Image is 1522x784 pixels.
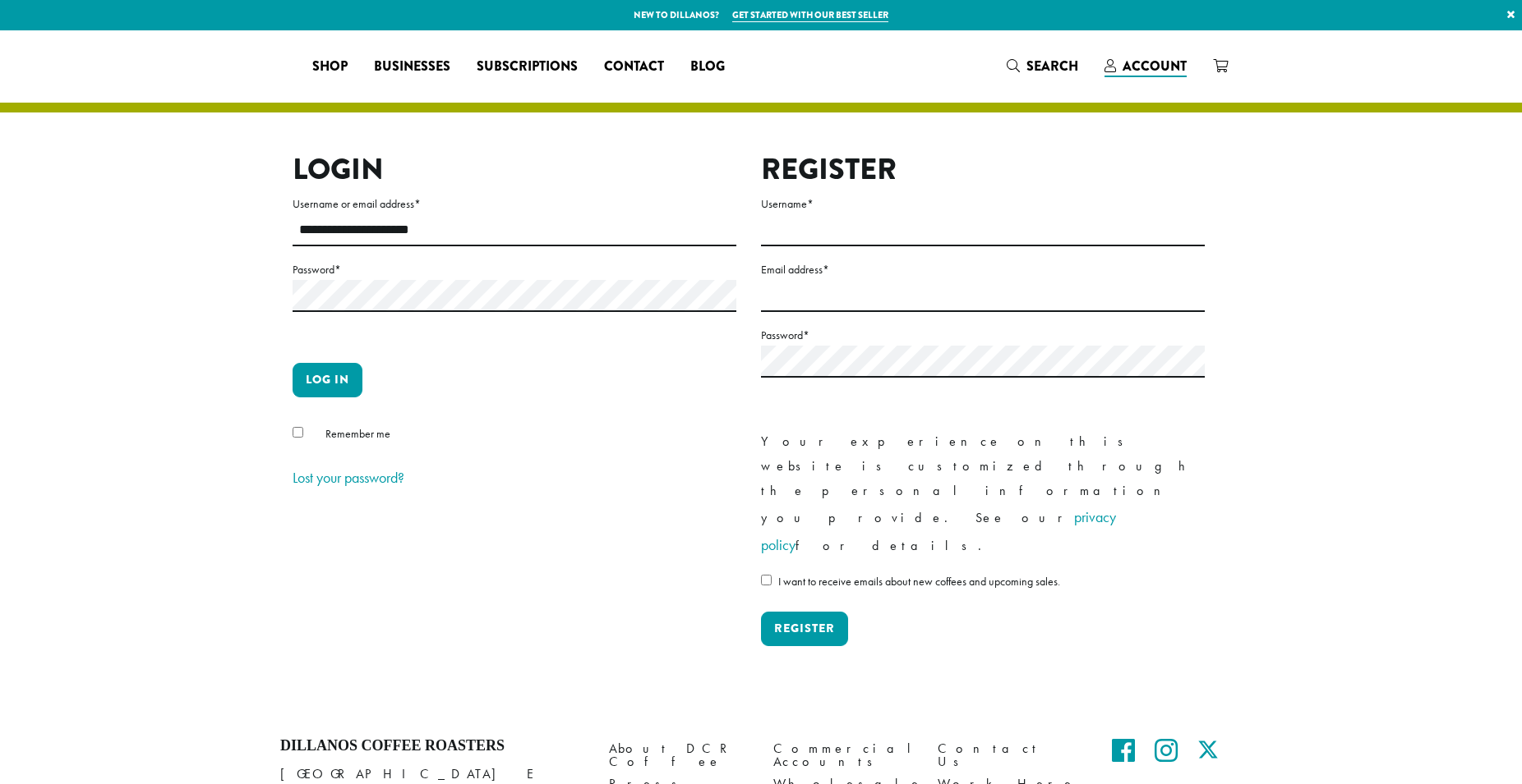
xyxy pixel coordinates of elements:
[761,575,772,585] input: I want to receive emails about new coffees and upcoming sales.
[761,429,1205,559] p: Your experience on this website is customized through the personal information you provide. See o...
[778,574,1060,589] span: I want to receive emails about new coffees and upcoming sales.
[938,737,1077,773] a: Contact Us
[374,57,450,77] span: Businesses
[732,8,888,22] a: Get started with our best seller
[1123,57,1187,76] span: Account
[293,363,362,397] button: Log in
[609,737,749,773] a: About DCR Coffee
[761,259,1205,280] label: Email address
[299,53,361,80] a: Shop
[761,325,1205,346] label: Password
[312,57,348,77] span: Shop
[773,737,913,773] a: Commercial Accounts
[761,152,1205,187] h2: Register
[690,57,725,77] span: Blog
[1026,57,1078,76] span: Search
[293,152,736,187] h2: Login
[293,468,404,487] a: Lost your password?
[761,507,1116,554] a: privacy policy
[325,426,390,441] span: Remember me
[761,612,848,646] button: Register
[604,57,664,77] span: Contact
[761,194,1205,214] label: Username
[293,194,736,214] label: Username or email address
[477,57,578,77] span: Subscriptions
[280,737,584,755] h4: Dillanos Coffee Roasters
[994,53,1091,80] a: Search
[293,259,736,280] label: Password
